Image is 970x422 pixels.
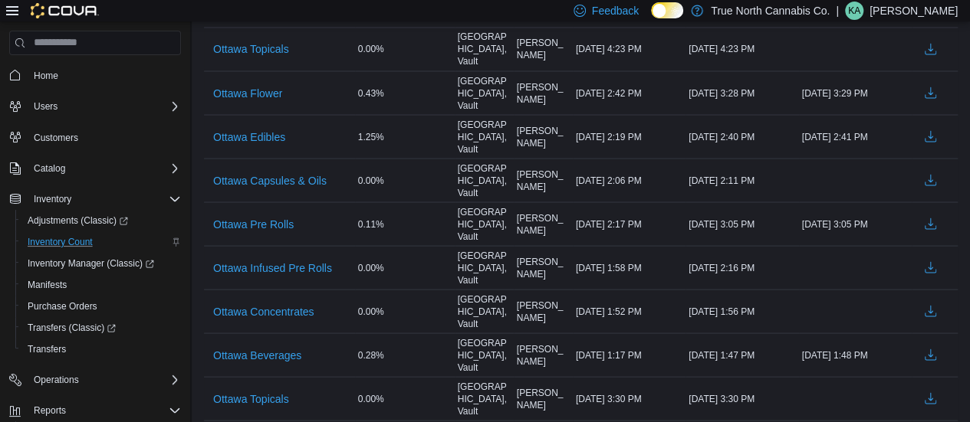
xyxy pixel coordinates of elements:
div: 0.43% [355,83,455,102]
div: [DATE] 4:23 PM [686,40,798,58]
span: Ottawa Capsules & Oils [213,172,327,188]
div: [DATE] 2:16 PM [686,258,798,276]
input: Dark Mode [651,2,683,18]
div: 0.00% [355,258,455,276]
button: Ottawa Beverages [207,343,307,366]
button: Catalog [3,158,187,179]
button: Ottawa Infused Pre Rolls [207,256,338,279]
div: [GEOGRAPHIC_DATA], Vault [455,115,514,158]
div: 0.28% [355,345,455,364]
span: Ottawa Concentrates [213,303,314,319]
span: [PERSON_NAME] [517,80,570,105]
span: Customers [28,128,181,147]
div: [DATE] 2:41 PM [799,127,912,146]
div: [GEOGRAPHIC_DATA], Vault [455,246,514,289]
span: Home [28,66,181,85]
span: Inventory [34,193,71,205]
div: [GEOGRAPHIC_DATA], Vault [455,377,514,420]
div: 0.00% [355,40,455,58]
img: Cova [31,3,99,18]
div: 1.25% [355,127,455,146]
span: Dark Mode [651,18,652,19]
button: Ottawa Flower [207,81,288,104]
button: Ottawa Concentrates [207,299,321,322]
a: Inventory Manager (Classic) [15,253,187,274]
div: [DATE] 2:42 PM [573,83,686,102]
button: Ottawa Capsules & Oils [207,168,333,191]
span: Ottawa Pre Rolls [213,216,294,231]
span: Adjustments (Classic) [28,214,128,227]
div: [DATE] 1:17 PM [573,345,686,364]
span: Home [34,70,58,82]
span: Manifests [28,279,67,291]
a: Manifests [21,276,73,294]
div: [DATE] 1:52 PM [573,302,686,320]
span: [PERSON_NAME] [517,37,570,61]
span: Reports [34,404,66,417]
span: Ottawa Infused Pre Rolls [213,260,332,275]
button: Customers [3,126,187,149]
button: Reports [3,400,187,421]
p: [PERSON_NAME] [870,2,958,20]
div: [DATE] 3:28 PM [686,83,798,102]
p: True North Cannabis Co. [711,2,830,20]
span: Manifests [21,276,181,294]
button: Reports [28,401,72,420]
button: Users [3,96,187,117]
div: [DATE] 1:47 PM [686,345,798,364]
div: [GEOGRAPHIC_DATA], Vault [455,28,514,70]
span: Catalog [28,159,181,178]
span: Ottawa Topicals [213,391,289,406]
button: Ottawa Topicals [207,38,295,61]
span: Transfers [28,343,66,355]
div: [DATE] 3:05 PM [686,214,798,233]
button: Purchase Orders [15,296,187,317]
div: [GEOGRAPHIC_DATA], Vault [455,159,514,201]
span: [PERSON_NAME] [517,299,570,323]
span: [PERSON_NAME] [517,255,570,280]
button: Inventory Count [15,231,187,253]
span: Ottawa Beverages [213,347,301,362]
span: Inventory Count [28,236,93,248]
button: Transfers [15,339,187,360]
div: [DATE] 3:05 PM [799,214,912,233]
a: Transfers [21,340,72,358]
button: Catalog [28,159,71,178]
span: Ottawa Flower [213,85,282,100]
div: [DATE] 1:56 PM [686,302,798,320]
div: Katie Augi [845,2,863,20]
button: Ottawa Topicals [207,387,295,410]
span: Inventory Manager (Classic) [21,254,181,273]
span: Ottawa Topicals [213,41,289,57]
div: [DATE] 3:30 PM [573,389,686,407]
div: [GEOGRAPHIC_DATA], Vault [455,333,514,376]
div: [GEOGRAPHIC_DATA], Vault [455,290,514,332]
span: Inventory Manager (Classic) [28,257,154,270]
button: Inventory [3,188,187,210]
span: Transfers (Classic) [28,322,116,334]
div: [DATE] 2:06 PM [573,171,686,189]
span: [PERSON_NAME] [517,211,570,236]
a: Adjustments (Classic) [15,210,187,231]
div: 0.00% [355,171,455,189]
div: 0.00% [355,389,455,407]
span: KA [848,2,860,20]
span: Customers [34,132,78,144]
a: Home [28,67,64,85]
a: Inventory Manager (Classic) [21,254,160,273]
div: [DATE] 2:40 PM [686,127,798,146]
div: [DATE] 4:23 PM [573,40,686,58]
span: [PERSON_NAME] [517,168,570,192]
a: Transfers (Classic) [21,319,122,337]
a: Purchase Orders [21,297,104,316]
span: Transfers (Classic) [21,319,181,337]
button: Operations [28,371,85,389]
span: Reports [28,401,181,420]
div: 0.11% [355,214,455,233]
button: Ottawa Pre Rolls [207,212,300,235]
span: [PERSON_NAME] [517,124,570,149]
span: [PERSON_NAME] [517,342,570,367]
button: Manifests [15,274,187,296]
div: [DATE] 2:19 PM [573,127,686,146]
button: Home [3,64,187,87]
